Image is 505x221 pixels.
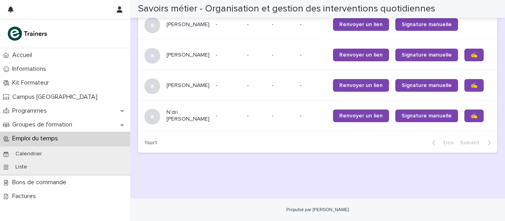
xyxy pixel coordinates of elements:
[166,22,209,27] font: [PERSON_NAME]
[216,52,217,58] font: -
[12,94,97,100] font: Campus [GEOGRAPHIC_DATA]
[339,22,383,27] font: Renvoyer un lien
[464,110,484,122] a: ✍️
[402,83,452,88] font: Signature manuelle
[443,140,454,145] font: Dos
[6,26,50,42] img: K0CqGN7SDeD6s4JG8KQk
[12,52,32,58] font: Accueil
[138,4,435,13] font: Savoirs métier - Organisation et gestion des interventions quotidiennes
[247,83,249,88] font: -
[15,151,42,157] font: Calendrier
[272,113,273,119] font: -
[300,113,301,119] font: -
[300,22,301,27] font: -
[247,22,249,27] font: -
[333,49,389,61] a: Renvoyer un lien
[426,139,457,146] button: Dos
[471,113,477,119] font: ✍️
[12,179,66,185] font: Bons de commande
[339,52,383,58] font: Renvoyer un lien
[147,140,155,145] font: sur
[300,83,301,88] font: -
[333,79,389,92] a: Renvoyer un lien
[12,66,46,72] font: Informations
[402,52,452,58] font: Signature manuelle
[272,83,273,88] font: -
[402,22,452,27] font: Signature manuelle
[333,110,389,122] a: Renvoyer un lien
[12,108,47,114] font: Programmes
[286,207,349,212] a: Propulsé par [PERSON_NAME]
[333,18,389,31] a: Renvoyer un lien
[166,83,209,88] font: [PERSON_NAME]
[272,22,273,27] font: -
[216,113,217,119] font: -
[216,22,217,27] font: -
[471,83,477,88] font: ✍️
[395,79,458,92] a: Signature manuelle
[247,113,249,119] font: -
[395,18,458,31] a: Signature manuelle
[471,52,477,58] font: ✍️
[12,135,58,142] font: Emploi du temps
[166,110,209,122] font: N'dri [PERSON_NAME]
[144,140,147,145] font: 1
[12,79,49,86] font: Kit Formateur
[272,52,273,58] font: -
[395,49,458,61] a: Signature manuelle
[339,83,383,88] font: Renvoyer un lien
[395,110,458,122] a: Signature manuelle
[155,140,157,145] font: 1
[247,52,249,58] font: -
[300,52,301,58] font: -
[464,49,484,61] a: ✍️
[216,83,217,88] font: -
[464,79,484,92] a: ✍️
[339,113,383,119] font: Renvoyer un lien
[15,164,27,170] font: Liste
[166,52,209,58] font: [PERSON_NAME]
[12,121,72,128] font: Groupes de formation
[12,193,36,199] font: Factures
[402,113,452,119] font: Signature manuelle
